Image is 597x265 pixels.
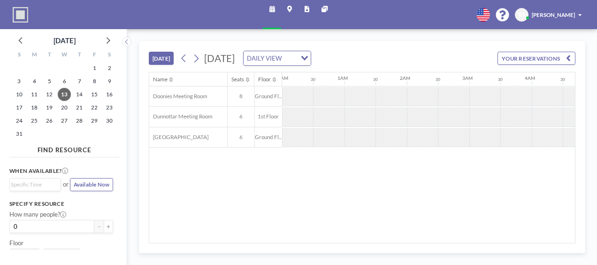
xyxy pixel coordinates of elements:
div: 30 [373,77,378,82]
label: Floor [9,239,23,247]
div: W [57,49,72,62]
div: Seats [231,76,244,83]
div: T [72,49,87,62]
div: S [102,49,117,62]
span: Monday, August 11, 2025 [28,88,41,101]
span: Monday, August 25, 2025 [28,114,41,127]
span: Tuesday, August 26, 2025 [43,114,56,127]
span: 6 [228,134,254,141]
div: M [27,49,42,62]
div: Name [153,76,168,83]
span: Wednesday, August 27, 2025 [58,114,71,127]
span: Thursday, August 7, 2025 [73,75,86,88]
button: YOUR RESERVATIONS [497,52,575,65]
span: [PERSON_NAME] [532,12,575,18]
span: 1st Floor [255,113,282,120]
div: 30 [498,77,503,82]
span: Friday, August 8, 2025 [88,75,101,88]
span: Ground Fl... [255,134,282,141]
span: Tuesday, August 12, 2025 [43,88,56,101]
span: Sunday, August 10, 2025 [13,88,26,101]
div: 30 [560,77,565,82]
span: Dunnottar Meeting Room [149,113,213,120]
div: T [42,49,57,62]
input: Search for option [11,180,55,189]
span: Sunday, August 31, 2025 [13,127,26,140]
span: Friday, August 1, 2025 [88,62,101,75]
span: Thursday, August 21, 2025 [73,101,86,114]
div: 2AM [400,75,410,81]
div: F [87,49,102,62]
span: Wednesday, August 13, 2025 [58,88,71,101]
label: How many people? [9,210,66,218]
div: [DATE] [54,34,76,47]
input: Search for option [284,53,295,63]
img: organization-logo [13,7,28,23]
span: Sunday, August 24, 2025 [13,114,26,127]
h4: FIND RESOURCE [9,143,120,154]
span: Monday, August 4, 2025 [28,75,41,88]
div: 3AM [462,75,473,81]
button: + [104,220,113,233]
span: Saturday, August 9, 2025 [103,75,116,88]
span: Friday, August 22, 2025 [88,101,101,114]
span: Doonies Meeting Room [149,93,207,100]
span: Sunday, August 17, 2025 [13,101,26,114]
span: Saturday, August 2, 2025 [103,62,116,75]
div: Search for option [244,51,311,65]
span: [DATE] [204,52,235,64]
span: [GEOGRAPHIC_DATA] [149,134,208,141]
span: Sunday, August 3, 2025 [13,75,26,88]
div: 30 [311,77,315,82]
span: Tuesday, August 5, 2025 [43,75,56,88]
div: 4AM [525,75,535,81]
span: Saturday, August 16, 2025 [103,88,116,101]
span: Thursday, August 14, 2025 [73,88,86,101]
span: 6 [228,113,254,120]
span: Ground Fl... [255,93,282,100]
button: Available Now [70,178,113,191]
div: 30 [436,77,440,82]
span: Tuesday, August 19, 2025 [43,101,56,114]
div: S [12,49,27,62]
span: Wednesday, August 20, 2025 [58,101,71,114]
div: 1AM [337,75,348,81]
span: RS [519,11,525,18]
div: Search for option [10,179,61,191]
span: 8 [228,93,254,100]
div: Floor [258,76,271,83]
button: - [94,220,104,233]
button: [DATE] [149,52,174,65]
span: or [63,180,69,188]
span: Friday, August 29, 2025 [88,114,101,127]
h3: Specify resource [9,201,113,208]
span: Monday, August 18, 2025 [28,101,41,114]
span: Saturday, August 30, 2025 [103,114,116,127]
span: Wednesday, August 6, 2025 [58,75,71,88]
span: DAILY VIEW [245,53,284,63]
span: Saturday, August 23, 2025 [103,101,116,114]
span: Friday, August 15, 2025 [88,88,101,101]
span: Thursday, August 28, 2025 [73,114,86,127]
span: Available Now [74,181,110,187]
